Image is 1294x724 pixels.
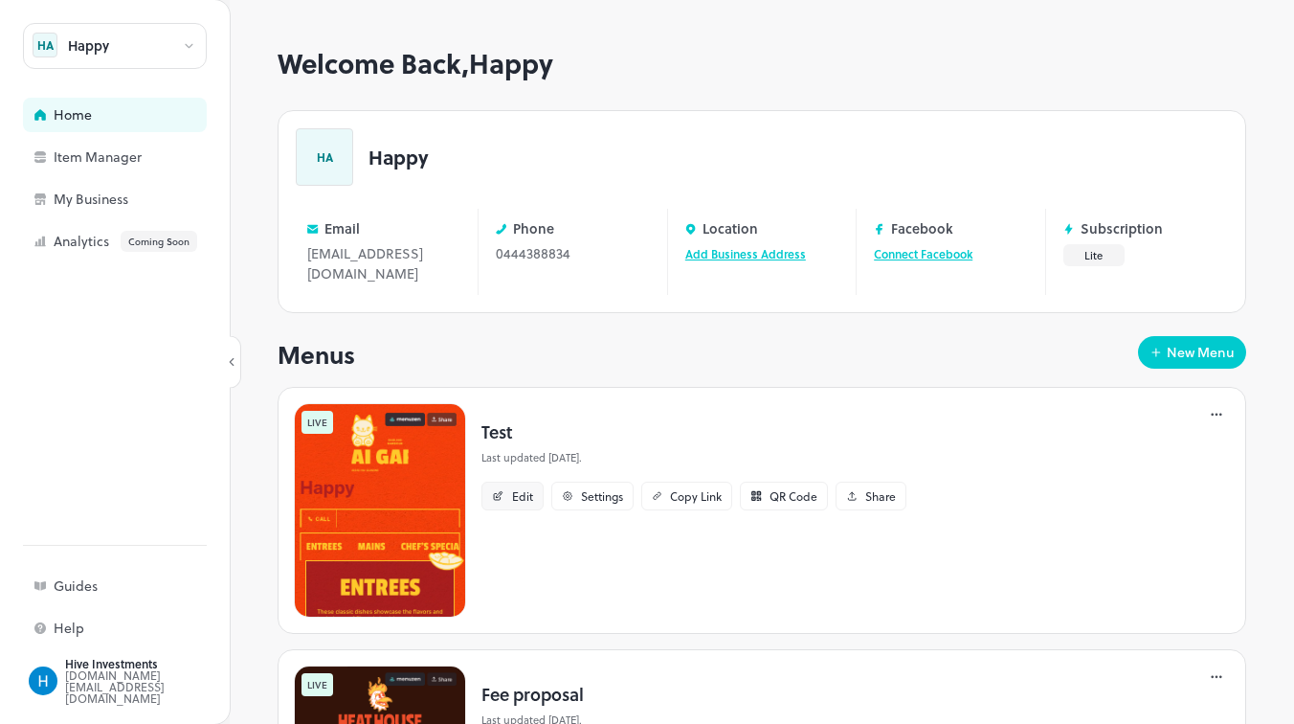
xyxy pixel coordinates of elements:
p: Location [703,221,758,236]
p: Happy [368,147,429,167]
p: Fee proposal [481,681,906,707]
div: Share [865,490,896,502]
p: Test [481,419,906,444]
div: HA [33,33,57,57]
p: Last updated [DATE]. [481,450,906,466]
div: My Business [54,192,245,206]
div: Happy [68,39,109,53]
div: Coming Soon [121,231,197,252]
div: New Menu [1167,346,1235,359]
div: LIVE [301,673,333,696]
h1: Welcome Back, Happy [278,48,1246,79]
div: Home [54,108,245,122]
p: Email [324,221,360,236]
div: HA [296,128,353,186]
img: 1754749265674c4ifqoqlnei.png [294,403,466,618]
p: Menus [278,336,355,373]
div: [DOMAIN_NAME][EMAIL_ADDRESS][DOMAIN_NAME] [65,669,245,704]
p: Phone [513,221,554,236]
div: Analytics [54,231,245,252]
div: [EMAIL_ADDRESS][DOMAIN_NAME] [307,243,460,283]
a: Connect Facebook [874,245,972,262]
div: 0444388834 [496,243,649,263]
div: Guides [54,579,245,593]
button: New Menu [1138,336,1246,369]
div: Settings [581,490,623,502]
a: Add Business Address [685,245,806,262]
p: Facebook [891,221,953,236]
p: Subscription [1081,221,1163,236]
div: QR Code [770,490,817,502]
div: Help [54,622,245,635]
button: Lite [1063,244,1125,266]
div: Hive Investments [65,658,245,669]
img: ACg8ocLmo65ov1jpqWbz7SPT2e-d9NB992B3RkI0GUFuuXqH0rLO7g=s96-c [29,667,57,695]
div: LIVE [301,411,333,434]
div: Edit [512,490,533,502]
div: Copy Link [670,490,722,502]
div: Item Manager [54,150,245,164]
